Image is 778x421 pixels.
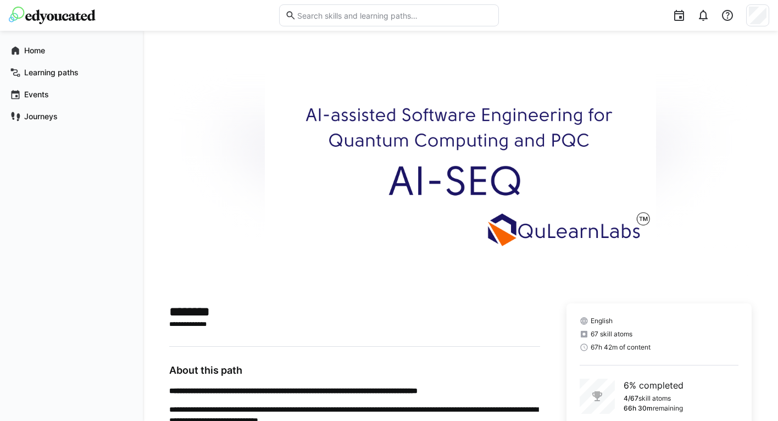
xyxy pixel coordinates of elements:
input: Search skills and learning paths… [296,10,493,20]
span: 67 skill atoms [591,330,632,339]
p: 66h 30m [624,404,653,413]
span: 67h 42m of content [591,343,651,352]
p: 6% completed [624,379,683,392]
p: skill atoms [638,394,671,403]
h3: About this path [169,364,540,376]
span: English [591,317,613,325]
p: remaining [653,404,683,413]
p: 4/67 [624,394,638,403]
